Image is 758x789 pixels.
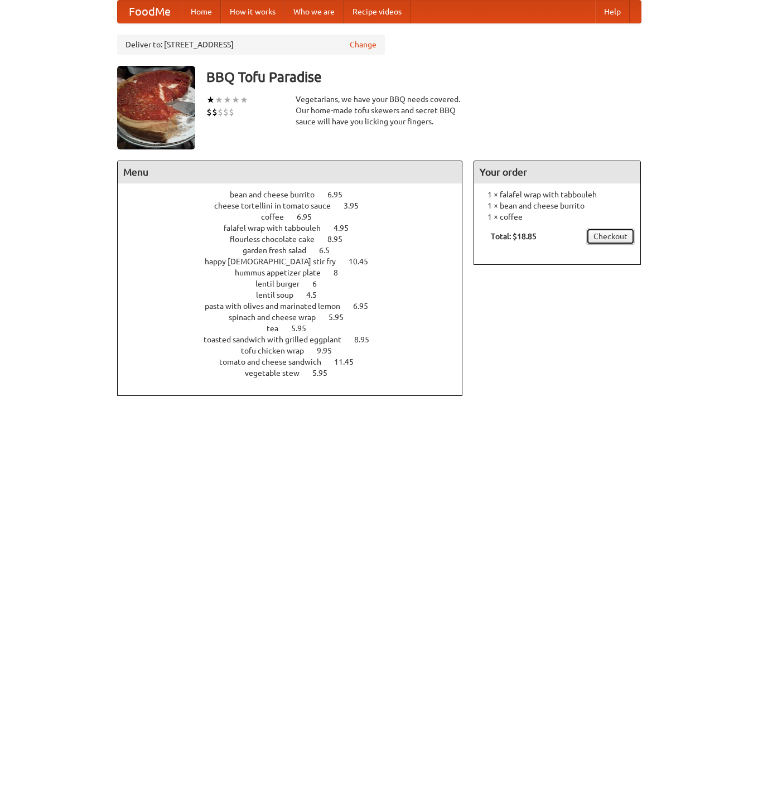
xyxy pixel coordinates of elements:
[261,212,332,221] a: coffee 6.95
[349,257,379,266] span: 10.45
[205,257,389,266] a: happy [DEMOGRAPHIC_DATA] stir fry 10.45
[344,1,411,23] a: Recipe videos
[334,268,349,277] span: 8
[261,212,295,221] span: coffee
[117,35,385,55] div: Deliver to: [STREET_ADDRESS]
[329,313,355,322] span: 5.95
[353,302,379,311] span: 6.95
[230,190,363,199] a: bean and cheese burrito 6.95
[334,224,360,233] span: 4.95
[267,324,289,333] span: tea
[480,200,635,211] li: 1 × bean and cheese burrito
[235,268,359,277] a: hummus appetizer plate 8
[223,94,231,106] li: ★
[334,357,365,366] span: 11.45
[474,161,640,183] h4: Your order
[206,106,212,118] li: $
[218,106,223,118] li: $
[243,246,350,255] a: garden fresh salad 6.5
[306,291,328,299] span: 4.5
[243,246,317,255] span: garden fresh salad
[206,94,215,106] li: ★
[229,313,327,322] span: spinach and cheese wrap
[221,1,284,23] a: How it works
[256,291,337,299] a: lentil soup 4.5
[204,335,390,344] a: toasted sandwich with grilled eggplant 8.95
[230,235,326,244] span: flourless chocolate cake
[235,268,332,277] span: hummus appetizer plate
[256,291,305,299] span: lentil soup
[350,39,376,50] a: Change
[241,346,315,355] span: tofu chicken wrap
[241,346,353,355] a: tofu chicken wrap 9.95
[297,212,323,221] span: 6.95
[230,235,363,244] a: flourless chocolate cake 8.95
[219,357,374,366] a: tomato and cheese sandwich 11.45
[595,1,630,23] a: Help
[327,235,354,244] span: 8.95
[284,1,344,23] a: Who we are
[231,94,240,106] li: ★
[212,106,218,118] li: $
[229,313,364,322] a: spinach and cheese wrap 5.95
[480,189,635,200] li: 1 × falafel wrap with tabbouleh
[319,246,341,255] span: 6.5
[205,257,347,266] span: happy [DEMOGRAPHIC_DATA] stir fry
[312,279,328,288] span: 6
[214,201,379,210] a: cheese tortellini in tomato sauce 3.95
[205,302,351,311] span: pasta with olives and marinated lemon
[118,1,182,23] a: FoodMe
[255,279,311,288] span: lentil burger
[491,232,537,241] b: Total: $18.85
[224,224,369,233] a: falafel wrap with tabbouleh 4.95
[296,94,463,127] div: Vegetarians, we have your BBQ needs covered. Our home-made tofu skewers and secret BBQ sauce will...
[327,190,354,199] span: 6.95
[344,201,370,210] span: 3.95
[204,335,353,344] span: toasted sandwich with grilled eggplant
[354,335,380,344] span: 8.95
[182,1,221,23] a: Home
[118,161,462,183] h4: Menu
[219,357,332,366] span: tomato and cheese sandwich
[205,302,389,311] a: pasta with olives and marinated lemon 6.95
[245,369,348,377] a: vegetable stew 5.95
[223,106,229,118] li: $
[267,324,327,333] a: tea 5.95
[215,94,223,106] li: ★
[586,228,635,245] a: Checkout
[230,190,326,199] span: bean and cheese burrito
[245,369,311,377] span: vegetable stew
[229,106,234,118] li: $
[255,279,337,288] a: lentil burger 6
[206,66,641,88] h3: BBQ Tofu Paradise
[312,369,339,377] span: 5.95
[291,324,317,333] span: 5.95
[117,66,195,149] img: angular.jpg
[224,224,332,233] span: falafel wrap with tabbouleh
[317,346,343,355] span: 9.95
[240,94,248,106] li: ★
[480,211,635,222] li: 1 × coffee
[214,201,342,210] span: cheese tortellini in tomato sauce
